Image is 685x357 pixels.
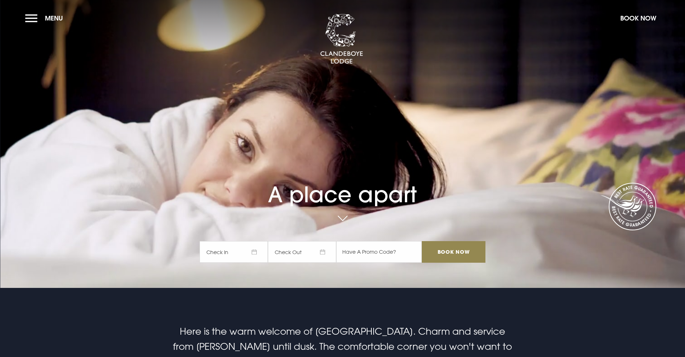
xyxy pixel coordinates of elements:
[200,160,485,207] h1: A place apart
[45,14,63,22] span: Menu
[268,241,336,263] span: Check Out
[336,241,422,263] input: Have A Promo Code?
[200,241,268,263] span: Check In
[25,10,67,26] button: Menu
[320,14,363,64] img: Clandeboye Lodge
[422,241,485,263] input: Book Now
[617,10,660,26] button: Book Now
